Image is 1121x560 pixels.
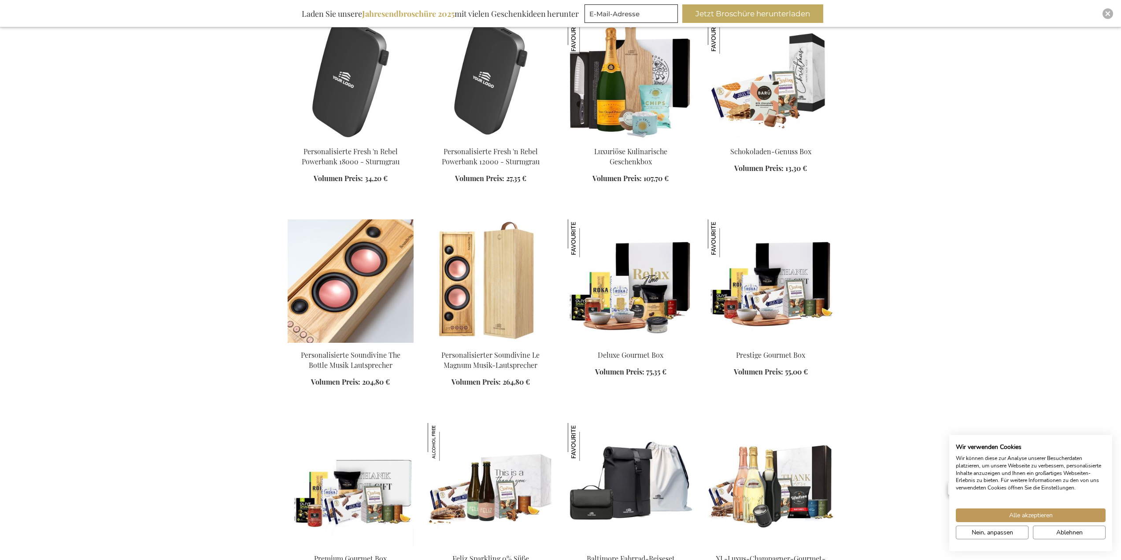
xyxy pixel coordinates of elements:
[568,423,694,546] img: Baltimore Bike Travel Set
[568,423,606,461] img: Baltimore Fahrrad-Reiseset
[592,174,642,183] span: Volumen Preis:
[288,219,414,343] img: Personalisierte Soundivine The Bottle Musik Lautsprecher
[451,377,501,386] span: Volumen Preis:
[708,16,746,54] img: Schokoladen-Genuss Box
[288,339,414,348] a: Personalised Soundivine The Bottle Music Speaker
[592,174,669,184] a: Volumen Preis: 107,70 €
[428,219,554,343] img: Personalised Soundivine Le Magnum Music Speaker
[708,423,834,546] img: XL Luxury Champagne Gourmet Box
[956,526,1029,539] button: cookie Einstellungen anpassen
[451,377,530,387] a: Volumen Preis: 264,80 €
[594,147,667,166] a: Luxuriöse Kulinarische Geschenkbox
[568,543,694,551] a: Baltimore Bike Travel Set Baltimore Fahrrad-Reiseset
[314,174,363,183] span: Volumen Preis:
[708,339,834,348] a: Prestige Gourmet Box Prestige Gourmet Box
[708,219,834,343] img: Prestige Gourmet Box
[1105,11,1110,16] img: Close
[428,423,466,461] img: Feliz Sparkling 0% Süße Verlockungen Set
[288,543,414,551] a: Premium Gourmet Box
[428,543,554,551] a: Feliz Sparkling 0% Sweet Temptations Set Feliz Sparkling 0% Süße Verlockungen Set
[506,174,526,183] span: 27,35 €
[568,136,694,144] a: Luxury Culinary Gift Box Luxuriöse Kulinarische Geschenkbox
[365,174,388,183] span: 34,20 €
[288,136,414,144] a: Personalisierte Fresh 'n Rebel Powerbank 18000 - Sturmgrau
[362,8,455,19] b: Jahresendbroschüre 2025
[682,4,823,23] button: Jetzt Broschüre herunterladen
[708,16,834,139] img: Schokoladen-Genuss Box
[595,367,666,377] a: Volumen Preis: 75,35 €
[428,16,554,139] img: Personalisierte Fresh 'n Rebel Powerbank 12000 - Sturmgrau
[734,367,783,376] span: Volumen Preis:
[455,174,526,184] a: Volumen Preis: 27,35 €
[428,423,554,546] img: Feliz Sparkling 0% Sweet Temptations Set
[734,367,808,377] a: Volumen Preis: 55,00 €
[734,163,807,174] a: Volumen Preis: 13,30 €
[708,543,834,551] a: XL Luxury Champagne Gourmet Box
[455,174,504,183] span: Volumen Preis:
[1103,8,1113,19] div: Close
[314,174,388,184] a: Volumen Preis: 34,20 €
[428,339,554,348] a: Personalised Soundivine Le Magnum Music Speaker
[585,4,678,23] input: E-Mail-Adresse
[1009,511,1053,520] span: Alle akzeptieren
[595,367,644,376] span: Volumen Preis:
[298,4,583,23] div: Laden Sie unsere mit vielen Geschenkideen herunter
[956,455,1106,492] p: Wir können diese zur Analyse unserer Besucherdaten platzieren, um unsere Webseite zu verbessern, ...
[442,147,540,166] a: Personalisierte Fresh 'n Rebel Powerbank 12000 - Sturmgrau
[1056,528,1083,537] span: Ablehnen
[785,367,808,376] span: 55,00 €
[972,528,1013,537] span: Nein, anpassen
[568,16,606,54] img: Luxuriöse Kulinarische Geschenkbox
[568,219,694,343] img: ARCA-20055
[736,350,805,360] a: Prestige Gourmet Box
[730,147,811,156] a: Schokoladen-Genuss Box
[646,367,666,376] span: 75,35 €
[428,136,554,144] a: Personalisierte Fresh 'n Rebel Powerbank 12000 - Sturmgrau
[585,4,681,26] form: marketing offers and promotions
[302,147,400,166] a: Personalisierte Fresh 'n Rebel Powerbank 18000 - Sturmgrau
[568,16,694,139] img: Luxury Culinary Gift Box
[708,136,834,144] a: Schokoladen-Genuss Box Schokoladen-Genuss Box
[441,350,540,370] a: Personalisierter Soundivine Le Magnum Musik-Lautsprecher
[734,163,784,173] span: Volumen Preis:
[598,350,663,360] a: Deluxe Gourmet Box
[956,508,1106,522] button: Akzeptieren Sie alle cookies
[568,219,606,257] img: Deluxe Gourmet Box
[503,377,530,386] span: 264,80 €
[785,163,807,173] span: 13,30 €
[644,174,669,183] span: 107,70 €
[708,219,746,257] img: Prestige Gourmet Box
[568,339,694,348] a: ARCA-20055 Deluxe Gourmet Box
[956,443,1106,451] h2: Wir verwenden Cookies
[1033,526,1106,539] button: Alle verweigern cookies
[288,16,414,139] img: Personalisierte Fresh 'n Rebel Powerbank 18000 - Sturmgrau
[288,423,414,546] img: Premium Gourmet Box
